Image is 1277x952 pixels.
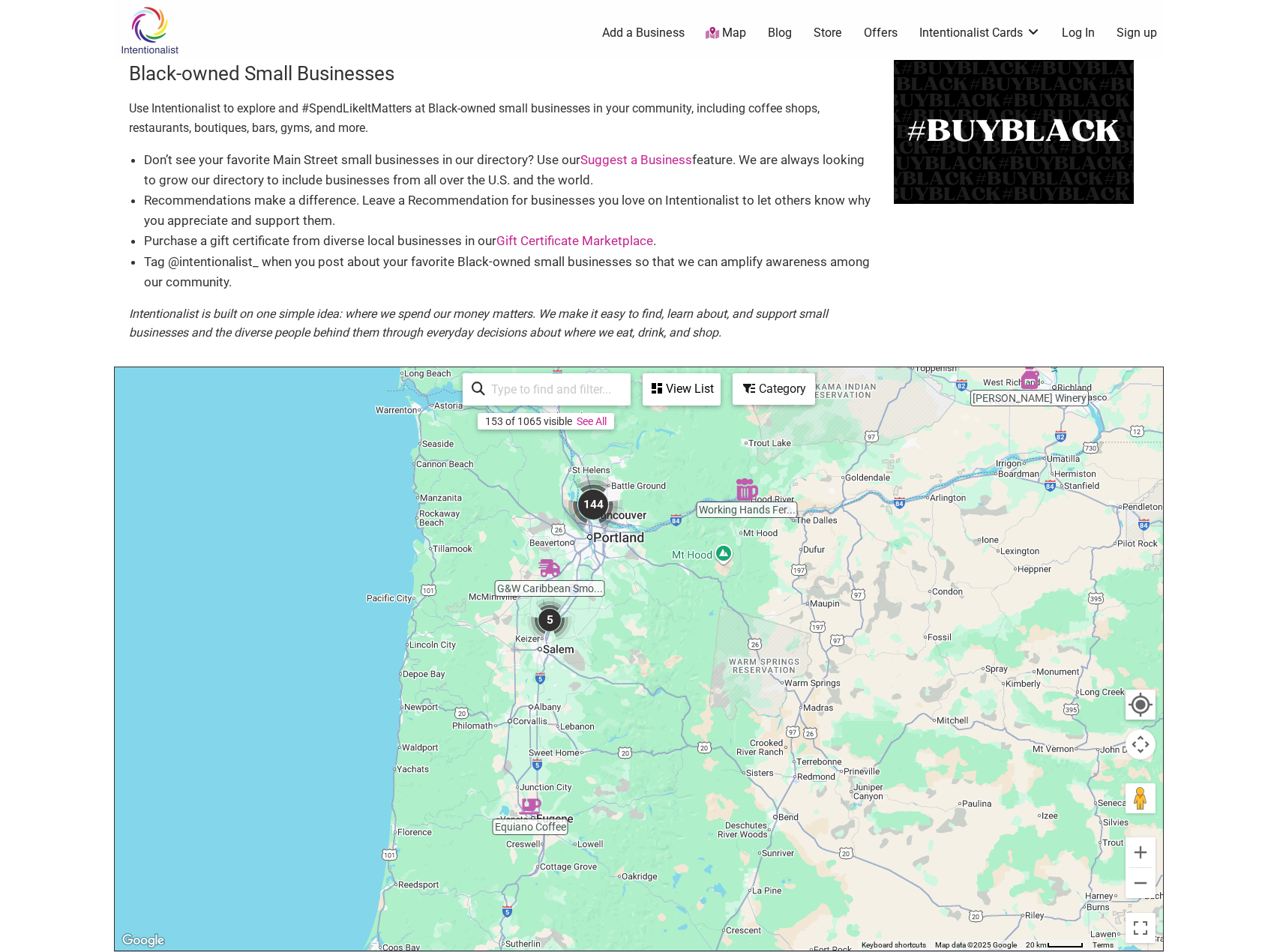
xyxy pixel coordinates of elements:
a: Map [706,25,746,42]
a: Open this area in Google Maps (opens a new window) [118,931,168,951]
li: Purchase a gift certificate from diverse local businesses in our . [144,231,879,251]
li: Don’t see your favorite Main Street small businesses in our directory? Use our feature. We are al... [144,150,879,190]
a: Gift Certificate Marketplace [496,233,653,248]
button: Map Scale: 20 km per 45 pixels [1021,940,1088,951]
a: Terms (opens in new tab) [1093,941,1114,949]
div: Equiano Coffee [513,789,547,824]
input: Type to find and filter... [485,375,622,404]
a: See All [577,415,607,427]
button: Your Location [1126,690,1156,720]
img: Google [118,931,168,951]
button: Toggle fullscreen view [1124,912,1157,945]
div: G&W Caribbean Smoked BBQ [532,551,567,585]
a: Intentionalist Cards [919,25,1041,41]
h3: Black-owned Small Businesses [129,60,879,87]
a: Log In [1062,25,1095,41]
li: Tag @intentionalist_ when you post about your favorite Black-owned small businesses so that we ca... [144,252,879,292]
em: Intentionalist is built on one simple idea: where we spend our money matters. We make it easy to ... [129,307,828,340]
button: Zoom out [1126,868,1156,898]
p: Use Intentionalist to explore and #SpendLikeItMatters at Black-owned small businesses in your com... [129,99,879,137]
li: Recommendations make a difference. Leave a Recommendation for businesses you love on Intentionali... [144,190,879,231]
div: 144 [557,469,629,540]
a: Offers [864,25,898,41]
span: 20 km [1026,941,1047,949]
button: Zoom in [1126,837,1156,867]
img: BuyBlack-500x300-1.png [894,60,1134,204]
a: Sign up [1117,25,1157,41]
button: Drag Pegman onto the map to open Street View [1126,783,1156,813]
div: Working Hands Fermentation [730,472,764,507]
button: Map camera controls [1126,729,1156,759]
div: View List [644,375,719,403]
a: Suggest a Business [580,152,692,167]
span: Map data ©2025 Google [935,941,1017,949]
div: Filter by category [733,373,815,405]
div: Frichette Winery [1012,361,1047,395]
div: Category [734,375,814,403]
div: See a list of the visible businesses [643,373,721,406]
div: 153 of 1065 visible [485,415,572,427]
button: Keyboard shortcuts [862,940,926,951]
a: Add a Business [602,25,685,41]
div: 5 [521,591,578,648]
a: Store [814,25,842,41]
div: Type to search and filter [463,373,631,406]
img: Intentionalist [114,6,185,55]
a: Blog [768,25,792,41]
